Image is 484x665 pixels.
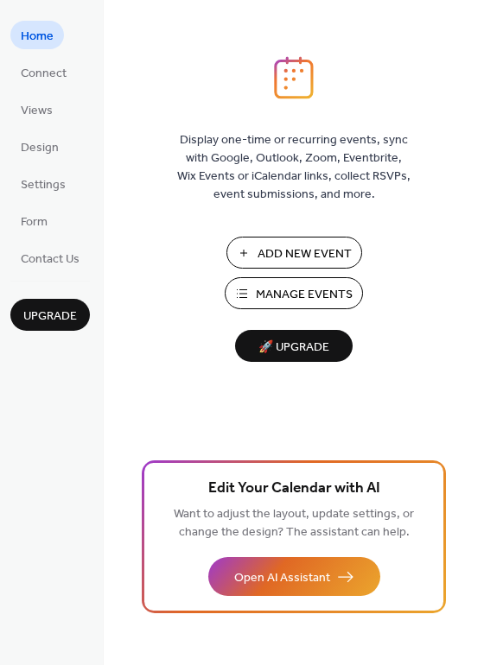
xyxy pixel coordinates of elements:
[10,58,77,86] a: Connect
[234,569,330,587] span: Open AI Assistant
[208,557,380,596] button: Open AI Assistant
[21,139,59,157] span: Design
[21,176,66,194] span: Settings
[274,56,314,99] img: logo_icon.svg
[21,28,54,46] span: Home
[245,336,342,359] span: 🚀 Upgrade
[10,95,63,123] a: Views
[21,102,53,120] span: Views
[174,503,414,544] span: Want to adjust the layout, update settings, or change the design? The assistant can help.
[226,237,362,269] button: Add New Event
[235,330,353,362] button: 🚀 Upgrade
[10,299,90,331] button: Upgrade
[21,65,67,83] span: Connect
[10,206,58,235] a: Form
[21,250,80,269] span: Contact Us
[256,286,353,304] span: Manage Events
[21,213,48,231] span: Form
[10,244,90,272] a: Contact Us
[177,131,411,204] span: Display one-time or recurring events, sync with Google, Outlook, Zoom, Eventbrite, Wix Events or ...
[23,307,77,326] span: Upgrade
[10,132,69,161] a: Design
[225,277,363,309] button: Manage Events
[208,477,380,501] span: Edit Your Calendar with AI
[258,245,352,263] span: Add New Event
[10,169,76,198] a: Settings
[10,21,64,49] a: Home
